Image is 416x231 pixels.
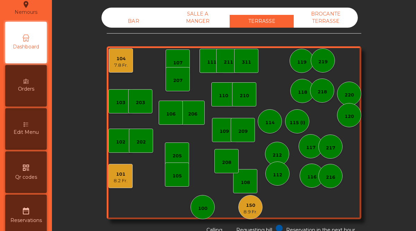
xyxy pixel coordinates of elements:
[244,202,257,209] div: 150
[345,92,354,99] div: 220
[173,59,183,66] div: 107
[114,55,128,62] div: 104
[238,128,248,135] div: 209
[297,59,307,66] div: 119
[166,111,176,118] div: 106
[240,92,249,99] div: 210
[136,139,146,146] div: 202
[116,139,125,146] div: 102
[326,145,335,151] div: 217
[265,119,275,126] div: 114
[101,15,166,28] div: BAR
[198,205,207,212] div: 100
[172,173,182,179] div: 105
[173,77,183,84] div: 207
[15,174,37,181] span: Qr codes
[306,144,316,151] div: 117
[273,172,282,178] div: 112
[207,59,216,66] div: 111
[136,99,145,106] div: 203
[114,171,127,178] div: 101
[307,174,317,181] div: 116
[114,62,128,69] div: 7.8 Fr.
[230,15,294,28] div: TERRASSE
[244,209,257,215] div: 8.9 Fr.
[298,89,307,96] div: 118
[10,217,42,224] span: Reservations
[13,43,39,50] span: Dashboard
[22,0,30,9] i: location_on
[166,8,230,28] div: SALLE A MANGER
[318,58,328,65] div: 219
[222,159,231,166] div: 208
[22,207,30,215] i: date_range
[172,153,182,159] div: 205
[116,99,125,106] div: 103
[273,152,282,159] div: 212
[219,92,228,99] div: 110
[22,164,30,172] i: qr_code
[242,59,251,66] div: 311
[188,111,197,118] div: 206
[224,59,233,66] div: 211
[220,128,229,135] div: 109
[318,89,327,95] div: 218
[290,119,305,126] div: 115 (I)
[241,179,250,186] div: 108
[345,113,354,120] div: 120
[14,129,39,136] span: Edit Menu
[18,85,34,93] span: Orders
[326,174,335,181] div: 216
[294,8,358,28] div: BROCANTE TERRASSE
[114,177,127,184] div: 8.2 Fr.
